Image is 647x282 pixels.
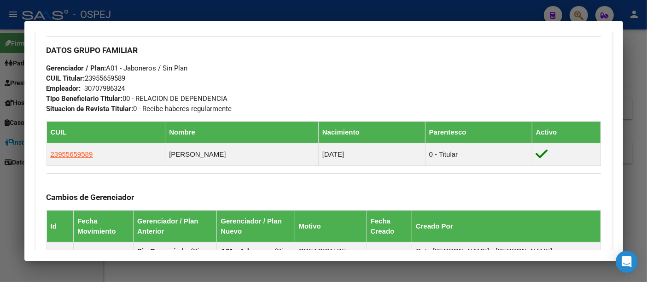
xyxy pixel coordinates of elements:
[74,242,134,270] td: [DATE]
[134,242,217,270] td: ( )
[318,143,425,166] td: [DATE]
[47,74,126,82] span: 23955659589
[47,105,232,113] span: 0 - Recibe haberes regularmente
[295,242,367,270] td: CREACION DE AFILIADO
[616,251,638,273] div: Open Intercom Messenger
[47,74,85,82] strong: CUIL Titular:
[295,211,367,242] th: Motivo
[318,122,425,143] th: Nacimiento
[425,143,532,166] td: 0 - Titular
[47,122,165,143] th: CUIL
[47,94,228,103] span: 00 - RELACION DE DEPENDENCIA
[532,122,600,143] th: Activo
[47,64,188,72] span: A01 - Jaboneros / Sin Plan
[47,94,123,103] strong: Tipo Beneficiario Titular:
[217,242,295,270] td: ( )
[425,122,532,143] th: Parentesco
[165,143,319,166] td: [PERSON_NAME]
[367,242,412,270] td: [DATE]
[367,211,412,242] th: Fecha Creado
[47,45,601,55] h3: DATOS GRUPO FAMILIAR
[85,83,125,94] div: 30707986324
[47,192,601,202] h3: Cambios de Gerenciador
[412,242,600,270] td: Gota [PERSON_NAME] - [PERSON_NAME][EMAIL_ADDRESS][DOMAIN_NAME]
[165,122,319,143] th: Nombre
[412,211,600,242] th: Creado Por
[137,247,191,255] strong: Sin Gerenciador
[47,64,106,72] strong: Gerenciador / Plan:
[74,211,134,242] th: Fecha Movimiento
[47,84,81,93] strong: Empleador:
[47,105,134,113] strong: Situacion de Revista Titular:
[47,211,74,242] th: Id
[221,247,274,255] strong: A01 - Jaboneros
[134,211,217,242] th: Gerenciador / Plan Anterior
[217,211,295,242] th: Gerenciador / Plan Nuevo
[47,242,74,270] td: 13609
[51,150,93,158] span: 23955659589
